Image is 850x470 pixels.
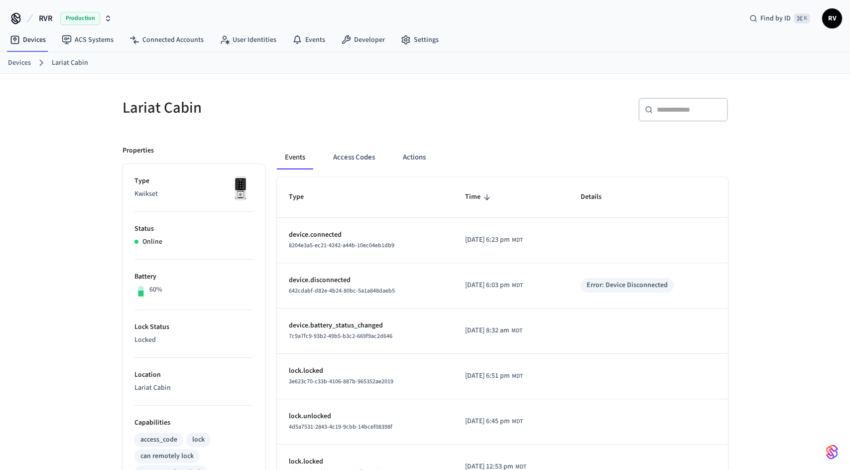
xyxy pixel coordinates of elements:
[289,275,442,286] p: device.disconnected
[134,322,253,332] p: Lock Status
[289,332,392,340] span: 7c9a7fc9-93b2-49b5-b3c2-669f9ac2d646
[465,280,510,291] span: [DATE] 6:03 pm
[393,31,447,49] a: Settings
[289,411,442,422] p: lock.unlocked
[511,326,522,335] span: MDT
[52,58,88,68] a: Lariat Cabin
[822,8,842,28] button: RV
[228,176,253,201] img: Kwikset Halo Touchscreen Wifi Enabled Smart Lock, Polished Chrome, Front
[134,370,253,380] p: Location
[512,372,523,381] span: MDT
[512,417,523,426] span: MDT
[122,98,419,118] h5: Lariat Cabin
[134,189,253,199] p: Kwikset
[121,31,212,49] a: Connected Accounts
[212,31,284,49] a: User Identities
[39,12,52,24] span: RVR
[512,236,523,245] span: MDT
[465,371,523,381] div: America/Denver
[465,416,510,427] span: [DATE] 6:45 pm
[465,280,523,291] div: America/Denver
[289,377,393,386] span: 3e623c70-c33b-4106-887b-965352ae2019
[465,189,493,205] span: Time
[142,237,162,247] p: Online
[289,423,392,431] span: 4d5a7531-2843-4c19-9cbb-14bcef08398f
[395,146,434,169] button: Actions
[465,235,523,245] div: America/Denver
[277,146,313,169] button: Events
[823,9,841,27] span: RV
[741,9,818,27] div: Find by ID⌘ K
[134,383,253,393] p: Lariat Cabin
[8,58,31,68] a: Devices
[794,13,810,23] span: ⌘ K
[465,325,509,336] span: [DATE] 8:32 am
[289,457,442,467] p: lock.locked
[134,224,253,234] p: Status
[149,285,162,295] p: 60%
[581,189,614,205] span: Details
[289,230,442,240] p: device.connected
[587,280,668,291] div: Error: Device Disconnected
[289,320,442,331] p: device.battery_status_changed
[289,241,394,250] span: 8204e3a5-ec21-4242-a44b-10ec04eb1db9
[134,335,253,345] p: Locked
[465,325,522,336] div: America/Denver
[512,281,523,290] span: MDT
[277,146,728,169] div: ant example
[60,12,100,25] span: Production
[465,235,510,245] span: [DATE] 6:23 pm
[122,146,154,156] p: Properties
[289,189,317,205] span: Type
[284,31,333,49] a: Events
[134,176,253,186] p: Type
[192,435,205,445] div: lock
[465,371,510,381] span: [DATE] 6:51 pm
[134,418,253,428] p: Capabilities
[54,31,121,49] a: ACS Systems
[325,146,383,169] button: Access Codes
[760,13,791,23] span: Find by ID
[140,435,177,445] div: access_code
[289,366,442,376] p: lock.locked
[826,444,838,460] img: SeamLogoGradient.69752ec5.svg
[2,31,54,49] a: Devices
[289,287,395,295] span: 642cdabf-d82e-4b24-80bc-5a1a848daeb5
[134,272,253,282] p: Battery
[140,451,194,462] div: can remotely lock
[465,416,523,427] div: America/Denver
[333,31,393,49] a: Developer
